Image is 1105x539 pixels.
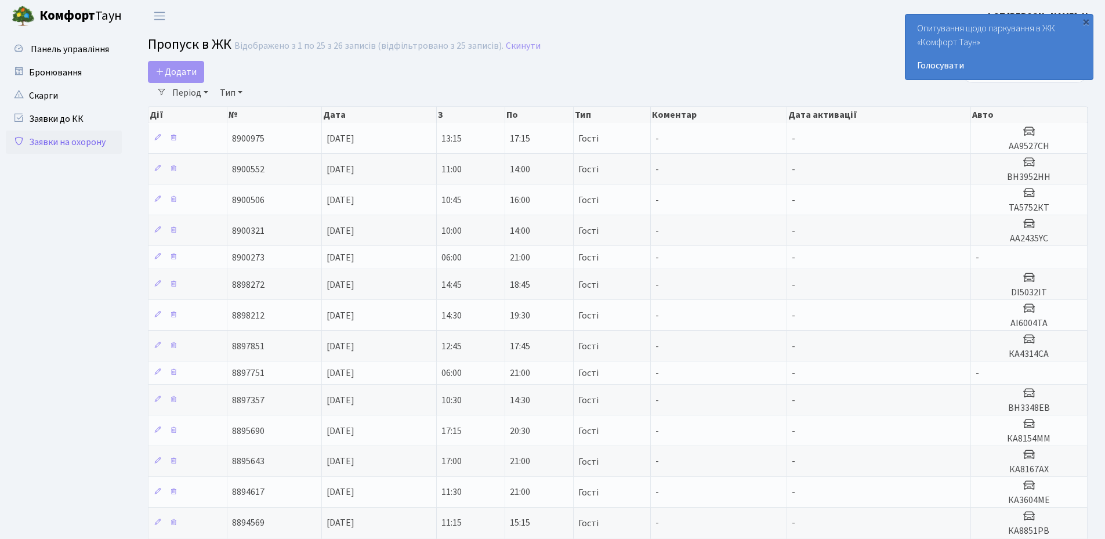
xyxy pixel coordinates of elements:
span: Гості [578,253,599,262]
span: Гості [578,426,599,436]
span: 17:45 [510,340,530,353]
span: 8898272 [232,278,265,291]
span: - [792,340,795,353]
h5: КА4314СА [976,349,1082,360]
span: [DATE] [327,394,354,407]
span: 11:00 [441,163,462,176]
span: 06:00 [441,251,462,264]
h5: АА9527СН [976,141,1082,152]
h5: КА3604МЕ [976,495,1082,506]
span: 06:00 [441,367,462,379]
span: 8897851 [232,340,265,353]
span: - [792,394,795,407]
span: - [792,367,795,379]
span: 15:15 [510,517,530,530]
span: 11:30 [441,486,462,499]
span: Пропуск в ЖК [148,34,231,55]
th: Авто [971,107,1088,123]
div: Відображено з 1 по 25 з 26 записів (відфільтровано з 25 записів). [234,41,503,52]
span: [DATE] [327,517,354,530]
span: 14:00 [510,225,530,237]
span: - [792,486,795,499]
button: Переключити навігацію [145,6,174,26]
span: 19:30 [510,309,530,322]
th: По [505,107,574,123]
span: 8897751 [232,367,265,379]
span: 16:00 [510,194,530,207]
span: - [655,225,659,237]
span: 8895643 [232,455,265,468]
span: Гості [578,165,599,174]
h5: ТА5752КТ [976,202,1082,214]
a: Голосувати [917,59,1081,73]
span: [DATE] [327,455,354,468]
span: [DATE] [327,425,354,437]
span: 8900321 [232,225,265,237]
span: 18:45 [510,278,530,291]
span: - [792,251,795,264]
span: [DATE] [327,367,354,379]
h5: ВН3348ЕВ [976,403,1082,414]
span: - [655,367,659,379]
span: Панель управління [31,43,109,56]
span: 8900552 [232,163,265,176]
span: - [792,132,795,145]
span: - [655,309,659,322]
span: 21:00 [510,455,530,468]
th: Коментар [651,107,787,123]
span: 8900273 [232,251,265,264]
span: Таун [39,6,122,26]
th: Дата активації [787,107,970,123]
a: Скинути [506,41,541,52]
span: - [976,367,979,379]
a: Період [168,83,213,103]
span: 8900975 [232,132,265,145]
h5: АІ6004ТА [976,318,1082,329]
span: [DATE] [327,278,354,291]
span: 20:30 [510,425,530,437]
span: [DATE] [327,225,354,237]
span: - [655,278,659,291]
img: logo.png [12,5,35,28]
b: Комфорт [39,6,95,25]
h5: КА8851РВ [976,526,1082,537]
th: № [227,107,321,123]
span: Гості [578,311,599,320]
span: Гості [578,196,599,205]
span: 13:15 [441,132,462,145]
a: Бронювання [6,61,122,84]
span: - [655,394,659,407]
th: Тип [574,107,651,123]
span: 14:00 [510,163,530,176]
span: - [792,425,795,437]
div: × [1080,16,1092,27]
span: 10:30 [441,394,462,407]
a: Заявки на охорону [6,131,122,154]
span: Гості [578,368,599,378]
span: [DATE] [327,132,354,145]
span: Гості [578,457,599,466]
span: - [655,455,659,468]
span: [DATE] [327,309,354,322]
b: ФОП [PERSON_NAME]. Н. [986,10,1091,23]
span: - [655,194,659,207]
span: - [655,517,659,530]
span: - [655,163,659,176]
span: Гості [578,280,599,290]
h5: ВН3952НН [976,172,1082,183]
span: Гості [578,226,599,236]
span: Гості [578,342,599,351]
span: 17:15 [441,425,462,437]
h5: DI5032IT [976,287,1082,298]
span: 10:00 [441,225,462,237]
h5: КА8167АХ [976,464,1082,475]
span: 21:00 [510,486,530,499]
span: - [792,194,795,207]
th: Дії [148,107,227,123]
div: Опитування щодо паркування в ЖК «Комфорт Таун» [905,15,1093,79]
span: 10:45 [441,194,462,207]
span: - [792,309,795,322]
th: Дата [322,107,437,123]
span: - [655,251,659,264]
span: - [655,425,659,437]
